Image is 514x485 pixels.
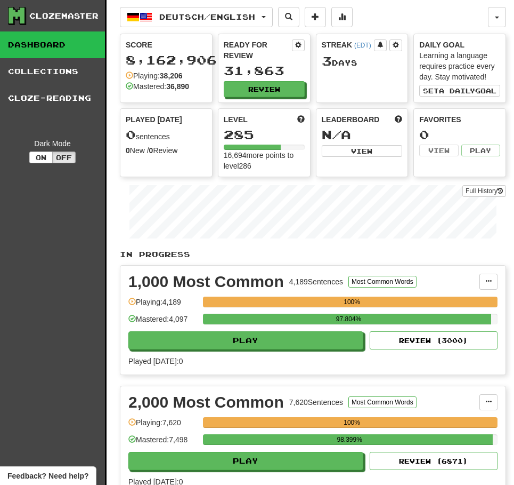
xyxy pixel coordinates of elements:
[370,331,497,349] button: Review (3000)
[224,150,305,171] div: 16,694 more points to level 286
[419,128,500,141] div: 0
[29,152,53,163] button: On
[206,434,493,445] div: 98.399%
[289,397,343,408] div: 7,620 Sentences
[52,152,76,163] button: Off
[126,127,136,142] span: 0
[439,87,475,94] span: a daily
[128,297,198,314] div: Playing: 4,189
[128,314,198,331] div: Mastered: 4,097
[419,145,458,156] button: View
[149,146,153,155] strong: 0
[8,138,97,149] div: Dark Mode
[419,39,500,50] div: Daily Goal
[297,114,305,125] span: Score more points to level up
[322,145,403,157] button: View
[322,39,374,50] div: Streak
[126,53,207,67] div: 8,162,906
[126,114,182,125] span: Played [DATE]
[206,297,497,307] div: 100%
[126,145,207,156] div: New / Review
[126,146,130,155] strong: 0
[395,114,402,125] span: This week in points, UTC
[224,39,292,61] div: Ready for Review
[206,417,497,428] div: 100%
[160,71,183,80] strong: 38,206
[322,53,332,68] span: 3
[354,42,371,49] a: (EDT)
[128,434,198,452] div: Mastered: 7,498
[348,396,417,408] button: Most Common Words
[370,452,497,470] button: Review (6871)
[128,274,284,290] div: 1,000 Most Common
[128,394,284,410] div: 2,000 Most Common
[120,249,506,260] p: In Progress
[461,145,500,156] button: Play
[305,7,326,27] button: Add sentence to collection
[289,276,343,287] div: 4,189 Sentences
[331,7,353,27] button: More stats
[278,7,299,27] button: Search sentences
[224,64,305,77] div: 31,863
[419,114,500,125] div: Favorites
[128,357,183,365] span: Played [DATE]: 0
[126,70,183,81] div: Playing:
[126,128,207,142] div: sentences
[206,314,491,324] div: 97.804%
[128,417,198,435] div: Playing: 7,620
[419,85,500,97] button: Seta dailygoal
[128,452,363,470] button: Play
[322,114,380,125] span: Leaderboard
[126,81,189,92] div: Mastered:
[126,39,207,50] div: Score
[224,81,305,97] button: Review
[29,11,99,21] div: Clozemaster
[322,127,351,142] span: N/A
[322,54,403,68] div: Day s
[159,12,255,21] span: Deutsch / English
[419,50,500,82] div: Learning a language requires practice every day. Stay motivated!
[120,7,273,27] button: Deutsch/English
[166,82,189,91] strong: 36,890
[462,185,506,197] a: Full History
[7,471,88,481] span: Open feedback widget
[224,114,248,125] span: Level
[128,331,363,349] button: Play
[224,128,305,141] div: 285
[348,276,417,288] button: Most Common Words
